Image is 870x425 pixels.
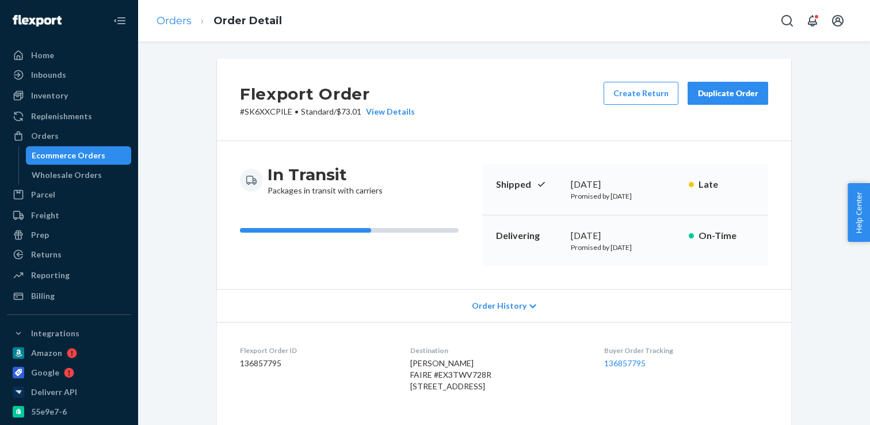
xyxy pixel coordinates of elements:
[147,4,291,38] ol: breadcrumbs
[268,164,383,196] div: Packages in transit with carriers
[699,229,754,242] p: On-Time
[571,178,680,191] div: [DATE]
[213,14,282,27] a: Order Detail
[604,358,646,368] a: 136857795
[688,82,768,105] button: Duplicate Order
[7,245,131,264] a: Returns
[571,229,680,242] div: [DATE]
[848,183,870,242] button: Help Center
[26,146,132,165] a: Ecommerce Orders
[26,166,132,184] a: Wholesale Orders
[472,300,526,312] span: Order History
[801,9,824,32] button: Open notifications
[410,346,586,355] dt: Destination
[31,50,54,61] div: Home
[361,106,415,117] button: View Details
[31,69,66,81] div: Inbounds
[604,82,678,105] button: Create Return
[826,9,849,32] button: Open account menu
[31,229,49,241] div: Prep
[7,363,131,382] a: Google
[31,90,68,101] div: Inventory
[699,178,754,191] p: Late
[13,15,62,26] img: Flexport logo
[31,406,67,418] div: 55e9e7-6
[31,189,55,200] div: Parcel
[776,9,799,32] button: Open Search Box
[32,150,105,161] div: Ecommerce Orders
[31,347,62,359] div: Amazon
[496,229,562,242] p: Delivering
[31,249,62,260] div: Returns
[7,107,131,126] a: Replenishments
[301,107,334,116] span: Standard
[410,358,491,391] span: [PERSON_NAME] FAIRE #EX3TWV728R [STREET_ADDRESS]
[7,226,131,244] a: Prep
[496,178,562,191] p: Shipped
[295,107,299,116] span: •
[31,210,59,221] div: Freight
[7,324,131,343] button: Integrations
[240,82,415,106] h2: Flexport Order
[7,185,131,204] a: Parcel
[7,383,131,401] a: Deliverr API
[604,346,768,355] dt: Buyer Order Tracking
[31,386,77,398] div: Deliverr API
[31,328,79,339] div: Integrations
[7,66,131,84] a: Inbounds
[7,403,131,421] a: 55e9e7-6
[31,290,55,302] div: Billing
[7,344,131,362] a: Amazon
[157,14,192,27] a: Orders
[7,46,131,64] a: Home
[268,164,383,185] h3: In Transit
[240,106,415,117] p: # SK6XXCPILE / $73.01
[7,86,131,105] a: Inventory
[240,358,392,369] dd: 136857795
[7,287,131,305] a: Billing
[7,266,131,284] a: Reporting
[697,88,758,99] div: Duplicate Order
[31,270,70,281] div: Reporting
[31,367,59,378] div: Google
[7,206,131,225] a: Freight
[240,346,392,355] dt: Flexport Order ID
[32,169,102,181] div: Wholesale Orders
[571,191,680,201] p: Promised by [DATE]
[7,127,131,145] a: Orders
[31,111,92,122] div: Replenishments
[571,242,680,252] p: Promised by [DATE]
[108,9,131,32] button: Close Navigation
[31,130,59,142] div: Orders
